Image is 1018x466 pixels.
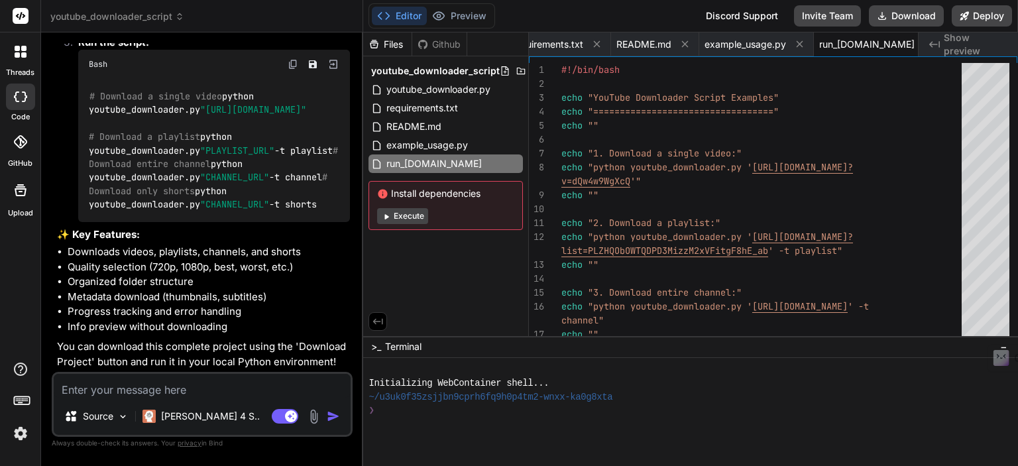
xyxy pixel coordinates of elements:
span: "CHANNEL_URL" [200,172,269,184]
span: "" [588,328,598,340]
div: 8 [529,160,544,174]
li: Quality selection (720p, 1080p, best, worst, etc.) [68,260,350,275]
li: Info preview without downloading [68,320,350,335]
button: Editor [372,7,427,25]
div: 16 [529,300,544,314]
span: echo [561,259,583,270]
span: echo [561,161,583,173]
span: "" [588,189,598,201]
span: [URL][DOMAIN_NAME]? [752,231,853,243]
button: Preview [427,7,492,25]
p: [PERSON_NAME] 4 S.. [161,410,260,423]
span: channel" [561,314,604,326]
strong: Run the script: [78,36,149,48]
img: copy [288,59,298,70]
div: 2 [529,77,544,91]
span: "" [588,119,598,131]
span: echo [561,217,583,229]
div: Files [363,38,412,51]
span: run_[DOMAIN_NAME] [819,38,915,51]
label: GitHub [8,158,32,169]
span: Show preview [944,31,1007,58]
span: Initializing WebContainer shell... [368,377,549,390]
span: list=PLZHQObOWTQDPD3MizzM2xVFitgF8hE_ab [561,245,768,257]
img: icon [327,410,340,423]
div: 4 [529,105,544,119]
span: README.md [385,119,443,135]
span: ❯ [368,404,374,417]
span: "" [588,259,598,270]
span: ' -t [848,300,869,312]
p: You can download this complete project using the 'Download Project' button and run it in your loc... [57,339,350,369]
span: "[URL][DOMAIN_NAME]" [200,104,306,116]
p: Always double-check its answers. Your in Bind [52,437,353,449]
span: youtube_downloader_script [50,10,184,23]
img: attachment [306,409,321,424]
span: Terminal [385,340,422,353]
div: 14 [529,272,544,286]
span: # Download a playlist [89,131,200,143]
div: Github [412,38,467,51]
span: privacy [178,439,201,447]
span: ~/u3uk0f35zsjjbn9cprh6fq9h0p4tm2-wnxx-ka0g8xta [368,390,612,404]
div: 15 [529,286,544,300]
span: ' -t playlist" [768,245,842,257]
span: "3. Download entire channel:" [588,286,742,298]
div: Discord Support [698,5,786,27]
span: requirements.txt [512,38,583,51]
span: echo [561,119,583,131]
span: echo [561,231,583,243]
label: Upload [8,207,33,219]
span: "python youtube_downloader.py ' [588,300,752,312]
div: 5 [529,119,544,133]
span: echo [561,286,583,298]
span: "python youtube_downloader.py ' [588,161,752,173]
button: Download [869,5,944,27]
span: example_usage.py [385,137,469,153]
span: requirements.txt [385,100,459,116]
label: threads [6,67,34,78]
span: Install dependencies [377,187,514,200]
span: "CHANNEL_URL" [200,199,269,211]
div: 1 [529,63,544,77]
div: 17 [529,327,544,341]
div: 9 [529,188,544,202]
span: "1. Download a single video:" [588,147,742,159]
div: 7 [529,146,544,160]
span: echo [561,300,583,312]
span: echo [561,189,583,201]
div: 3 [529,91,544,105]
button: Save file [304,55,322,74]
li: Organized folder structure [68,274,350,290]
div: 11 [529,216,544,230]
div: 12 [529,230,544,244]
img: Pick Models [117,411,129,422]
img: Claude 4 Sonnet [142,410,156,423]
li: Downloads videos, playlists, channels, and shorts [68,245,350,260]
span: v=dQw4w9WgXcQ [561,175,630,187]
span: >_ [371,340,381,353]
p: Source [83,410,113,423]
span: example_usage.py [705,38,786,51]
span: run_[DOMAIN_NAME] [385,156,483,172]
span: "python youtube_downloader.py ' [588,231,752,243]
span: [URL][DOMAIN_NAME] [752,300,848,312]
span: echo [561,328,583,340]
span: [URL][DOMAIN_NAME]? [752,161,853,173]
img: Open in Browser [327,58,339,70]
span: README.md [616,38,671,51]
button: Invite Team [794,5,861,27]
span: # Download entire channel [89,145,343,170]
label: code [11,111,30,123]
span: "==================================" [588,105,779,117]
span: youtube_downloader.py [385,82,492,97]
span: '" [630,175,641,187]
button: Deploy [952,5,1012,27]
strong: ✨ Key Features: [57,228,140,241]
li: Metadata download (thumbnails, subtitles) [68,290,350,305]
span: youtube_downloader_script [371,64,500,78]
span: "2. Download a playlist:" [588,217,720,229]
span: Bash [89,59,107,70]
div: 13 [529,258,544,272]
span: "YouTube Downloader Script Examples" [588,91,779,103]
